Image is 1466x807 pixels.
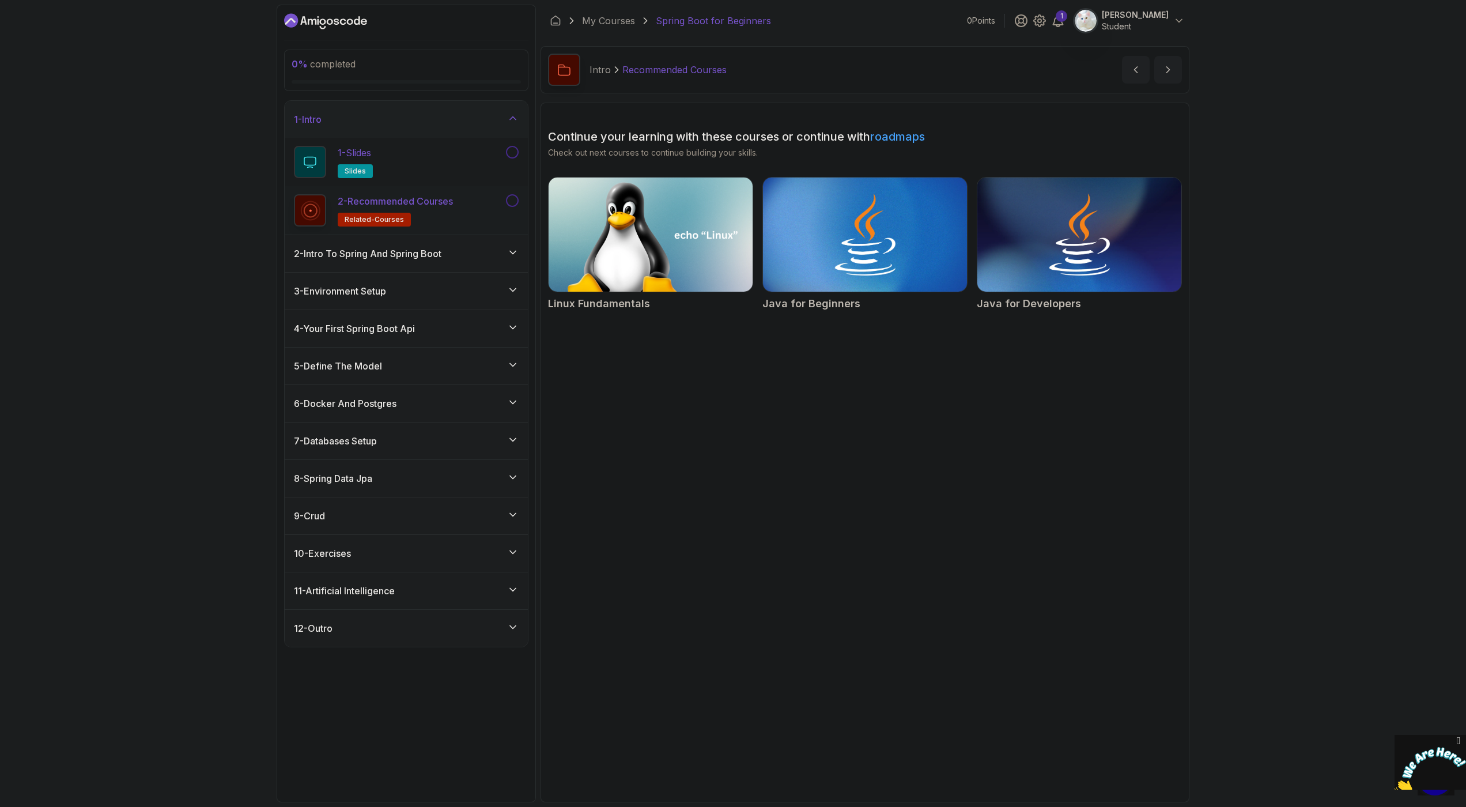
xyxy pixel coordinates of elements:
[977,178,1181,292] img: Java for Developers card
[285,460,528,497] button: 8-Spring Data Jpa
[292,58,308,70] span: 0 %
[294,472,372,485] h3: 8 - Spring Data Jpa
[294,112,322,126] h3: 1 - Intro
[294,397,396,410] h3: 6 - Docker And Postgres
[548,147,1182,159] p: Check out next courses to continue building your skills.
[285,101,528,138] button: 1-Intro
[1122,56,1150,84] button: previous content
[294,509,325,523] h3: 9 - Crud
[549,178,753,292] img: Linux Fundamentals card
[1395,735,1466,790] iframe: chat widget
[285,348,528,384] button: 5-Define The Model
[656,14,771,28] p: Spring Boot for Beginners
[967,15,995,27] p: 0 Points
[548,296,650,312] h2: Linux Fundamentals
[294,359,382,373] h3: 5 - Define The Model
[345,215,404,224] span: related-courses
[285,610,528,647] button: 12-Outro
[590,63,611,77] p: Intro
[294,146,519,178] button: 1-Slidesslides
[285,572,528,609] button: 11-Artificial Intelligence
[285,235,528,272] button: 2-Intro To Spring And Spring Boot
[762,177,968,312] a: Java for Beginners cardJava for Beginners
[870,130,925,144] a: roadmaps
[285,273,528,310] button: 3-Environment Setup
[1056,10,1067,22] div: 1
[622,63,727,77] p: Recommended Courses
[284,12,367,31] a: Dashboard
[345,167,366,176] span: slides
[294,194,519,227] button: 2-Recommended Coursesrelated-courses
[548,129,1182,145] h2: Continue your learning with these courses or continue with
[285,310,528,347] button: 4-Your First Spring Boot Api
[762,296,860,312] h2: Java for Beginners
[294,322,415,335] h3: 4 - Your First Spring Boot Api
[977,296,1081,312] h2: Java for Developers
[1154,56,1182,84] button: next content
[977,177,1182,312] a: Java for Developers cardJava for Developers
[582,14,635,28] a: My Courses
[285,497,528,534] button: 9-Crud
[294,621,333,635] h3: 12 - Outro
[285,535,528,572] button: 10-Exercises
[294,584,395,598] h3: 11 - Artificial Intelligence
[285,423,528,459] button: 7-Databases Setup
[1075,10,1097,32] img: user profile image
[294,546,351,560] h3: 10 - Exercises
[294,434,377,448] h3: 7 - Databases Setup
[550,15,561,27] a: Dashboard
[292,58,356,70] span: completed
[294,284,386,298] h3: 3 - Environment Setup
[1102,21,1169,32] p: Student
[338,194,453,208] p: 2 - Recommended Courses
[548,177,753,312] a: Linux Fundamentals cardLinux Fundamentals
[1074,9,1185,32] button: user profile image[PERSON_NAME]Student
[763,178,967,292] img: Java for Beginners card
[285,385,528,422] button: 6-Docker And Postgres
[338,146,371,160] p: 1 - Slides
[1051,14,1065,28] a: 1
[294,247,441,261] h3: 2 - Intro To Spring And Spring Boot
[1102,9,1169,21] p: [PERSON_NAME]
